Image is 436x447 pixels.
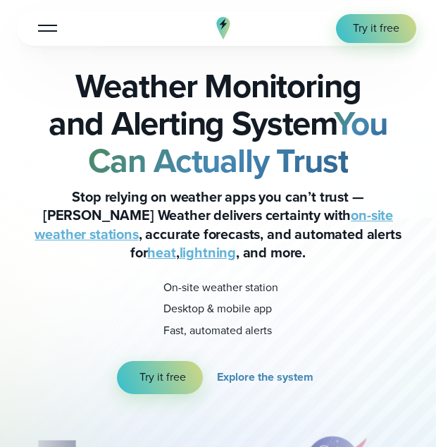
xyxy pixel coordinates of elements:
[353,20,399,37] span: Try it free
[217,361,319,394] a: Explore the system
[17,68,419,180] h2: Weather Monitoring and Alerting System
[88,99,387,185] strong: You Can Actually Trust
[336,14,416,43] a: Try it free
[147,243,175,263] a: heat
[17,188,419,263] p: Stop relying on weather apps you can’t trust — [PERSON_NAME] Weather delivers certainty with , ac...
[180,243,236,263] a: lightning
[117,361,203,394] a: Try it free
[139,369,186,386] span: Try it free
[163,323,271,339] p: Fast, automated alerts
[217,369,313,386] span: Explore the system
[35,205,393,244] a: on-site weather stations
[163,301,272,317] p: Desktop & mobile app
[163,280,278,296] p: On-site weather station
